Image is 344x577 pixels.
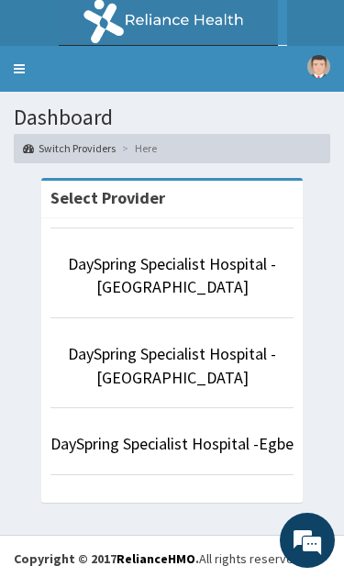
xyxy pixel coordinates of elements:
[68,253,276,298] a: DaySpring Specialist Hospital - [GEOGRAPHIC_DATA]
[117,550,195,567] a: RelianceHMO
[14,550,199,567] strong: Copyright © 2017 .
[68,343,276,388] a: DaySpring Specialist Hospital - [GEOGRAPHIC_DATA]
[14,105,330,129] h1: Dashboard
[307,55,330,78] img: User Image
[50,433,294,454] a: DaySpring Specialist Hospital -Egbe
[117,140,157,156] li: Here
[23,140,116,156] a: Switch Providers
[50,187,165,208] strong: Select Provider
